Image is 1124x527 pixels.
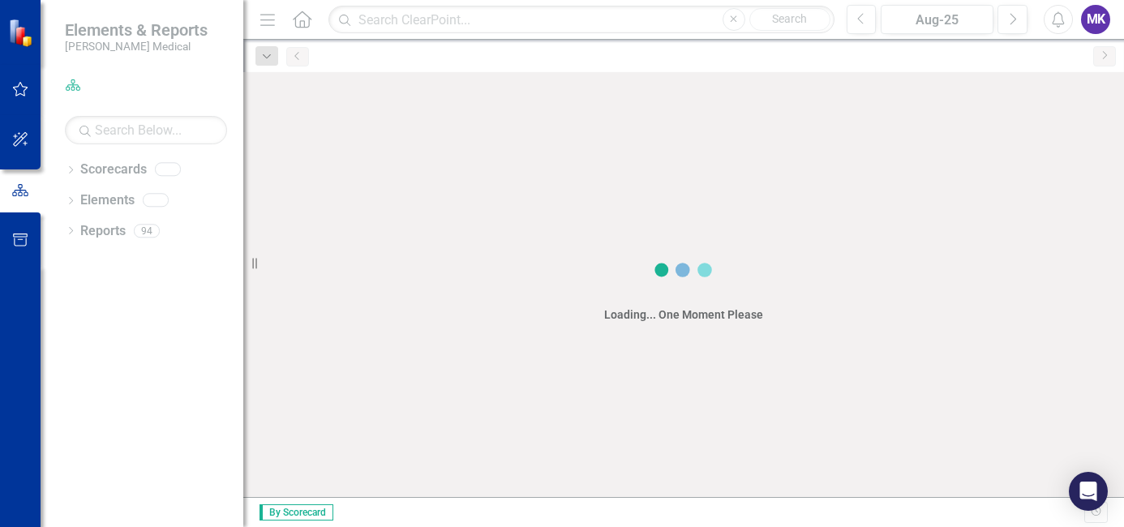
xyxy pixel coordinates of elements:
a: Elements [80,191,135,210]
div: Open Intercom Messenger [1069,472,1108,511]
div: Aug-25 [886,11,988,30]
input: Search Below... [65,116,227,144]
div: 94 [134,224,160,238]
button: Search [749,8,830,31]
button: MK [1081,5,1110,34]
span: Search [772,12,807,25]
input: Search ClearPoint... [328,6,834,34]
button: Aug-25 [881,5,993,34]
a: Reports [80,222,126,241]
img: ClearPoint Strategy [6,17,37,48]
small: [PERSON_NAME] Medical [65,40,208,53]
a: Scorecards [80,161,147,179]
span: Elements & Reports [65,20,208,40]
div: Loading... One Moment Please [604,306,763,323]
span: By Scorecard [260,504,333,521]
